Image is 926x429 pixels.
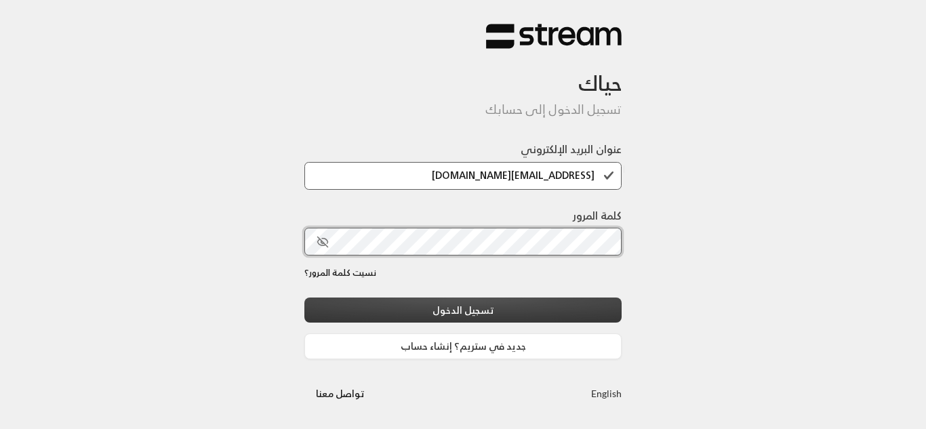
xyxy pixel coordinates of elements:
[304,298,622,323] button: تسجيل الدخول
[304,102,622,117] h5: تسجيل الدخول إلى حسابك
[591,381,622,406] a: English
[304,385,376,402] a: تواصل معنا
[304,266,376,280] a: نسيت كلمة المرور؟
[311,230,334,253] button: toggle password visibility
[304,381,376,406] button: تواصل معنا
[521,141,622,157] label: عنوان البريد الإلكتروني
[573,207,622,224] label: كلمة المرور
[304,162,622,190] input: اكتب بريدك الإلكتروني هنا
[304,333,622,359] a: جديد في ستريم؟ إنشاء حساب
[486,23,622,49] img: Stream Logo
[304,49,622,96] h3: حياك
